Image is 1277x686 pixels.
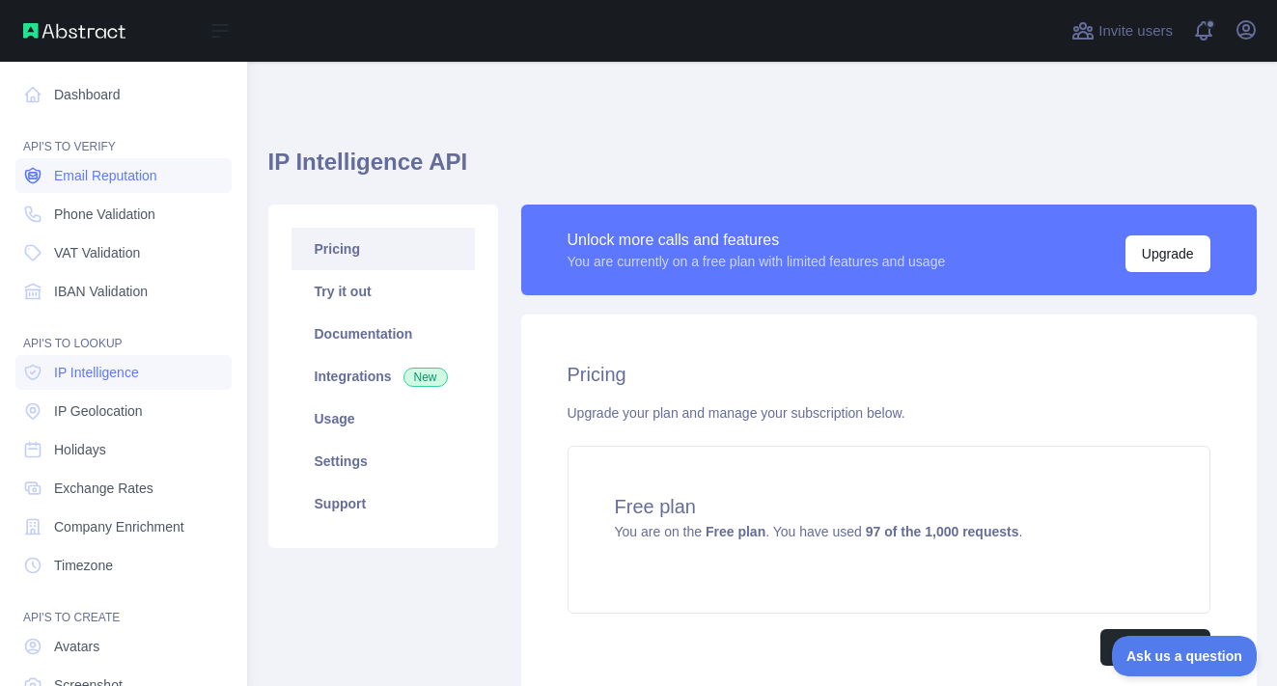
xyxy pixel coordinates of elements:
[15,629,232,664] a: Avatars
[1098,20,1173,42] span: Invite users
[15,394,232,428] a: IP Geolocation
[866,524,1019,539] strong: 97 of the 1,000 requests
[54,637,99,656] span: Avatars
[403,368,448,387] span: New
[1068,15,1177,46] button: Invite users
[15,77,232,112] a: Dashboard
[291,270,475,313] a: Try it out
[291,398,475,440] a: Usage
[15,274,232,309] a: IBAN Validation
[54,166,157,185] span: Email Reputation
[23,23,125,39] img: Abstract API
[291,355,475,398] a: Integrations New
[568,229,946,252] div: Unlock more calls and features
[568,252,946,271] div: You are currently on a free plan with limited features and usage
[1100,629,1209,666] button: Change plan
[54,282,148,301] span: IBAN Validation
[54,401,143,421] span: IP Geolocation
[615,493,1163,520] h4: Free plan
[568,361,1210,388] h2: Pricing
[568,403,1210,423] div: Upgrade your plan and manage your subscription below.
[291,313,475,355] a: Documentation
[15,355,232,390] a: IP Intelligence
[15,471,232,506] a: Exchange Rates
[706,524,765,539] strong: Free plan
[1125,235,1210,272] button: Upgrade
[291,440,475,482] a: Settings
[54,243,140,262] span: VAT Validation
[268,147,1257,193] h1: IP Intelligence API
[15,116,232,154] div: API'S TO VERIFY
[615,524,1023,539] span: You are on the . You have used .
[291,482,475,525] a: Support
[1112,636,1258,676] iframe: Toggle Customer Support
[15,158,232,193] a: Email Reputation
[15,235,232,270] a: VAT Validation
[15,432,232,467] a: Holidays
[54,363,139,382] span: IP Intelligence
[54,556,113,575] span: Timezone
[54,205,155,224] span: Phone Validation
[15,587,232,625] div: API'S TO CREATE
[15,313,232,351] div: API'S TO LOOKUP
[54,479,153,498] span: Exchange Rates
[15,197,232,232] a: Phone Validation
[54,517,184,536] span: Company Enrichment
[54,440,106,459] span: Holidays
[291,228,475,270] a: Pricing
[15,509,232,544] a: Company Enrichment
[15,548,232,583] a: Timezone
